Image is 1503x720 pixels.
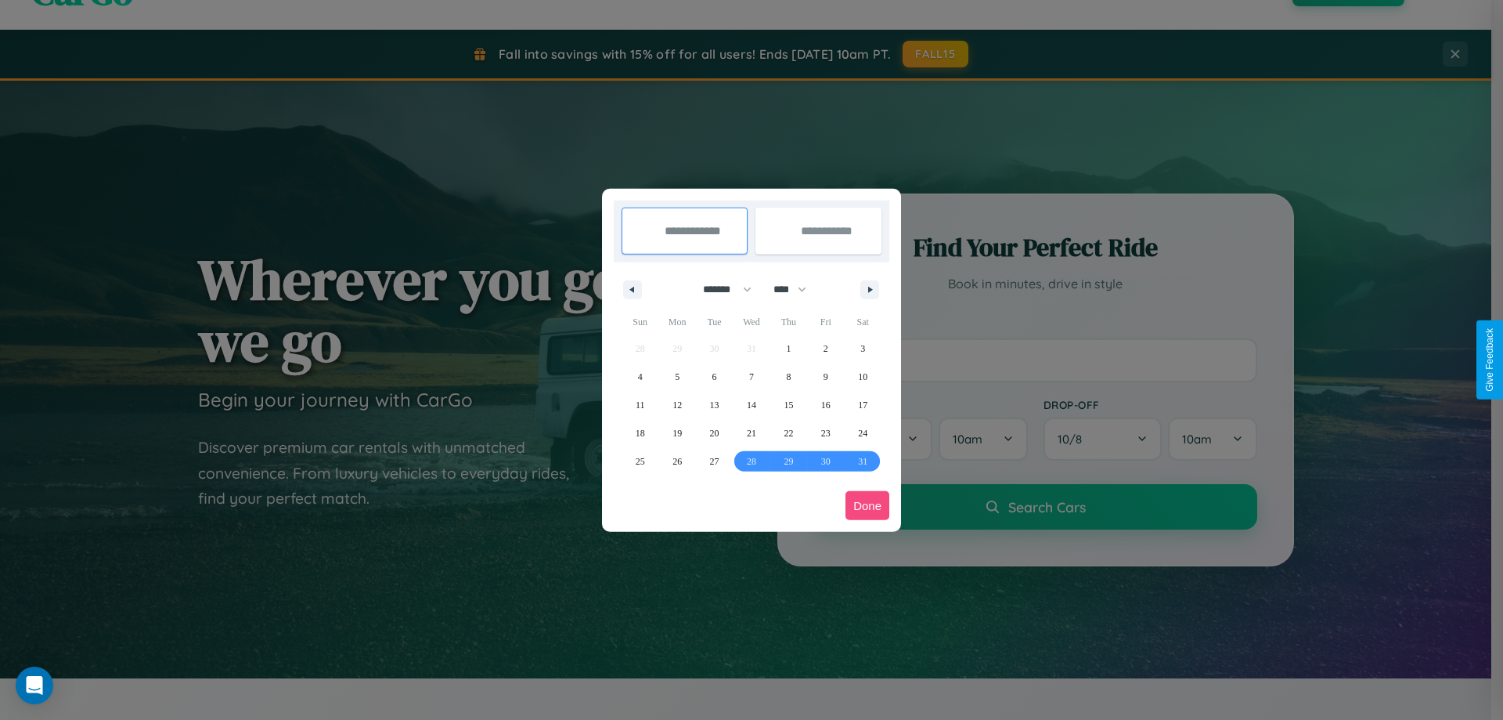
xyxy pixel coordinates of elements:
[638,363,643,391] span: 4
[770,335,807,363] button: 1
[658,391,695,419] button: 12
[770,309,807,335] span: Thu
[858,447,867,476] span: 31
[696,309,733,335] span: Tue
[807,335,844,363] button: 2
[784,447,793,476] span: 29
[807,419,844,447] button: 23
[622,391,658,419] button: 11
[733,309,770,335] span: Wed
[824,335,828,363] span: 2
[636,419,645,447] span: 18
[747,447,756,476] span: 28
[749,363,754,391] span: 7
[784,391,793,419] span: 15
[845,309,881,335] span: Sat
[770,363,807,391] button: 8
[622,363,658,391] button: 4
[807,363,844,391] button: 9
[672,419,682,447] span: 19
[845,419,881,447] button: 24
[658,419,695,447] button: 19
[658,447,695,476] button: 26
[821,391,831,419] span: 16
[784,419,793,447] span: 22
[733,419,770,447] button: 21
[696,419,733,447] button: 20
[696,391,733,419] button: 13
[786,363,791,391] span: 8
[858,363,867,391] span: 10
[747,419,756,447] span: 21
[807,391,844,419] button: 16
[807,309,844,335] span: Fri
[658,309,695,335] span: Mon
[733,363,770,391] button: 7
[622,309,658,335] span: Sun
[733,447,770,476] button: 28
[845,335,881,363] button: 3
[845,491,889,520] button: Done
[696,447,733,476] button: 27
[770,391,807,419] button: 15
[860,335,865,363] span: 3
[696,363,733,391] button: 6
[845,447,881,476] button: 31
[636,391,645,419] span: 11
[710,391,719,419] span: 13
[770,419,807,447] button: 22
[845,363,881,391] button: 10
[770,447,807,476] button: 29
[821,447,831,476] span: 30
[622,419,658,447] button: 18
[733,391,770,419] button: 14
[636,447,645,476] span: 25
[1484,328,1495,392] div: Give Feedback
[747,391,756,419] span: 14
[710,447,719,476] span: 27
[845,391,881,419] button: 17
[658,363,695,391] button: 5
[821,419,831,447] span: 23
[807,447,844,476] button: 30
[824,363,828,391] span: 9
[710,419,719,447] span: 20
[786,335,791,363] span: 1
[672,447,682,476] span: 26
[672,391,682,419] span: 12
[858,419,867,447] span: 24
[858,391,867,419] span: 17
[16,667,53,704] div: Open Intercom Messenger
[712,363,717,391] span: 6
[675,363,679,391] span: 5
[622,447,658,476] button: 25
